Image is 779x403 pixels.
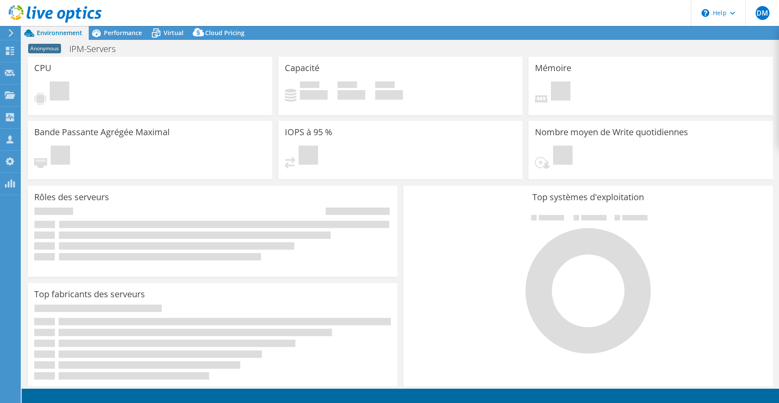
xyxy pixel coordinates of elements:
h3: Top systèmes d'exploitation [410,192,766,202]
svg: \n [702,9,709,17]
span: Virtual [164,29,183,37]
h3: Nombre moyen de Write quotidiennes [535,127,688,137]
span: Total [375,81,395,90]
span: DM [756,6,769,20]
span: En attente [50,81,69,103]
h3: IOPS à 95 % [285,127,332,137]
h3: Mémoire [535,63,571,73]
span: En attente [553,146,573,167]
span: Performance [104,29,142,37]
span: En attente [299,146,318,167]
h3: Top fabricants des serveurs [34,289,145,299]
span: En attente [551,81,570,103]
h3: CPU [34,63,52,73]
h4: 0 Gio [300,90,328,100]
span: En attente [51,146,70,167]
h4: 0 Gio [338,90,365,100]
span: Cloud Pricing [205,29,245,37]
span: Utilisé [300,81,319,90]
span: Environnement [37,29,82,37]
span: Anonymous [28,44,61,53]
h3: Bande Passante Agrégée Maximal [34,127,170,137]
h4: 0 Gio [375,90,403,100]
h1: IPM-Servers [65,44,129,54]
span: Espace libre [338,81,357,90]
h3: Rôles des serveurs [34,192,109,202]
h3: Capacité [285,63,319,73]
